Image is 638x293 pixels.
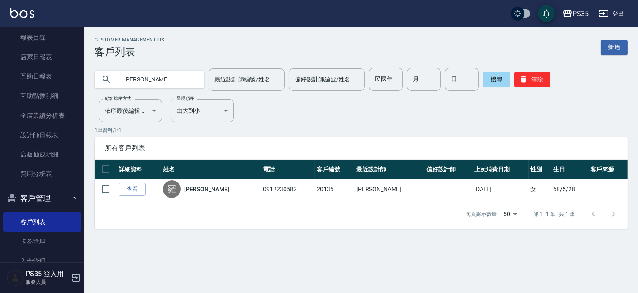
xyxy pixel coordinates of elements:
div: 羅 [163,180,181,198]
a: 新增 [601,40,628,55]
a: 設計師日報表 [3,125,81,145]
th: 客戶編號 [315,160,354,179]
a: 店販抽成明細 [3,145,81,164]
span: 所有客戶列表 [105,144,618,152]
th: 客戶來源 [588,160,628,179]
a: 互助點數明細 [3,86,81,106]
label: 呈現順序 [176,95,194,102]
input: 搜尋關鍵字 [118,68,198,91]
td: [DATE] [472,179,528,199]
a: 全店業績分析表 [3,106,81,125]
td: 68/5/28 [551,179,589,199]
div: 由大到小 [171,99,234,122]
a: 店家日報表 [3,47,81,67]
td: 女 [529,179,551,199]
h3: 客戶列表 [95,46,168,58]
th: 生日 [551,160,589,179]
div: PS35 [573,8,589,19]
a: 入金管理 [3,252,81,271]
th: 最近設計師 [354,160,424,179]
th: 姓名 [161,160,261,179]
p: 服務人員 [26,278,69,286]
th: 性別 [529,160,551,179]
p: 1 筆資料, 1 / 1 [95,126,628,134]
a: 互助日報表 [3,67,81,86]
a: 費用分析表 [3,164,81,184]
td: 20136 [315,179,354,199]
h2: Customer Management List [95,37,168,43]
button: PS35 [559,5,592,22]
a: 卡券管理 [3,232,81,251]
div: 依序最後編輯時間 [99,99,162,122]
a: [PERSON_NAME] [184,185,229,193]
div: 50 [500,203,520,225]
th: 上次消費日期 [472,160,528,179]
h5: PS35 登入用 [26,270,69,278]
td: [PERSON_NAME] [354,179,424,199]
button: save [538,5,555,22]
button: 登出 [595,6,628,22]
img: Logo [10,8,34,18]
button: 客戶管理 [3,187,81,209]
a: 報表目錄 [3,28,81,47]
th: 電話 [261,160,315,179]
a: 查看 [119,183,146,196]
th: 詳細資料 [117,160,161,179]
th: 偏好設計師 [424,160,472,179]
button: 清除 [514,72,550,87]
button: 搜尋 [483,72,510,87]
td: 0912230582 [261,179,315,199]
img: Person [7,269,24,286]
p: 每頁顯示數量 [466,210,497,218]
a: 客戶列表 [3,212,81,232]
label: 顧客排序方式 [105,95,131,102]
p: 第 1–1 筆 共 1 筆 [534,210,575,218]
